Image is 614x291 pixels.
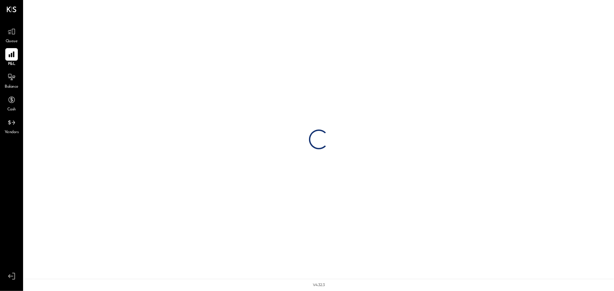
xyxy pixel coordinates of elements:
[6,39,18,44] span: Queue
[7,107,16,113] span: Cash
[0,94,23,113] a: Cash
[313,282,325,288] div: v 4.32.3
[0,71,23,90] a: Balance
[0,48,23,67] a: P&L
[5,130,19,135] span: Vendors
[8,61,15,67] span: P&L
[0,25,23,44] a: Queue
[0,116,23,135] a: Vendors
[5,84,18,90] span: Balance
